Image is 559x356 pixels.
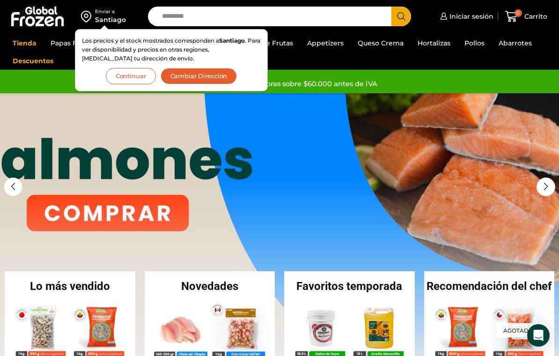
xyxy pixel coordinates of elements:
button: Search button [391,7,411,26]
a: Pollos [460,34,489,52]
div: Next slide [537,178,555,196]
strong: Santiago [219,37,245,44]
a: Tienda [8,34,41,52]
a: Abarrotes [494,34,537,52]
p: Agotado [497,323,540,338]
div: Enviar a [95,8,126,15]
a: Queso Crema [353,34,408,52]
div: Previous slide [4,178,22,196]
h2: Lo más vendido [5,281,135,292]
a: Appetizers [302,34,348,52]
h2: Favoritos temporada [284,281,415,292]
h2: Recomendación del chef [424,281,555,292]
button: Cambiar Dirección [161,68,237,84]
span: 0 [515,9,522,17]
a: Papas Fritas [46,34,96,52]
button: Continuar [106,68,156,84]
h2: Novedades [145,281,275,292]
span: Iniciar sesión [447,12,493,21]
a: Iniciar sesión [438,7,493,26]
p: Los precios y el stock mostrados corresponden a . Para ver disponibilidad y precios en otras regi... [82,36,261,63]
div: Santiago [95,15,126,24]
a: 0 Carrito [503,6,550,28]
span: Carrito [522,12,547,21]
div: Open Intercom Messenger [527,324,550,347]
a: Descuentos [8,52,58,70]
a: Hortalizas [413,34,455,52]
img: address-field-icon.svg [81,8,95,24]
